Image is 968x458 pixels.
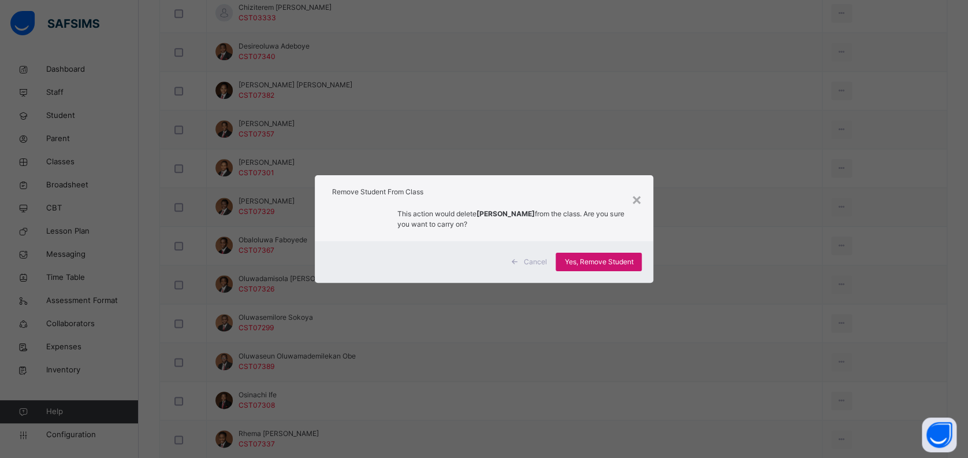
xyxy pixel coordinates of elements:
[476,209,535,218] strong: [PERSON_NAME]
[332,187,636,197] h1: Remove Student From Class
[397,209,636,230] p: This action would delete from the class. Are you sure you want to carry on?
[523,257,546,267] span: Cancel
[564,257,633,267] span: Yes, Remove Student
[922,418,956,452] button: Open asap
[631,187,642,211] div: ×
